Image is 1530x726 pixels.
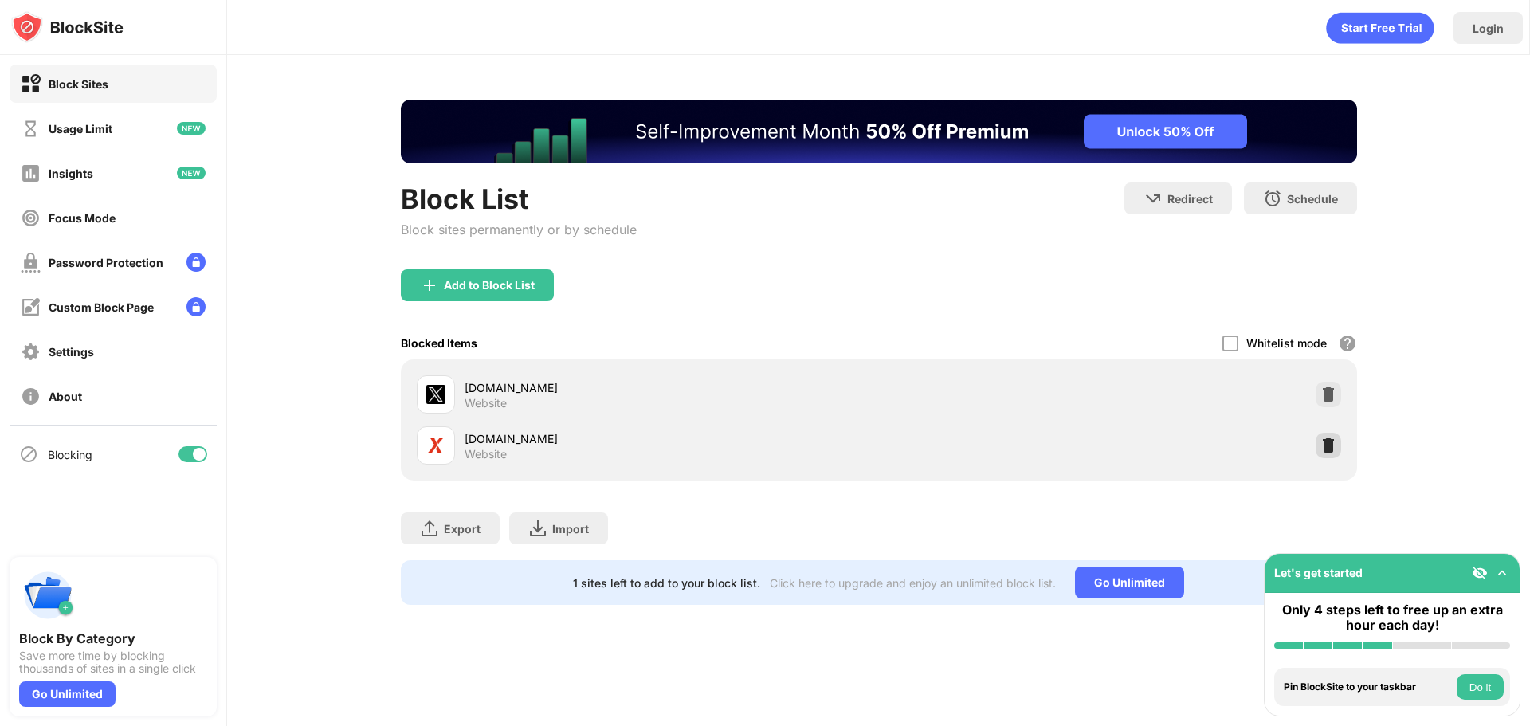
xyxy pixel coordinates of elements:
[401,222,637,237] div: Block sites permanently or by schedule
[21,74,41,94] img: block-on.svg
[49,122,112,135] div: Usage Limit
[11,11,124,43] img: logo-blocksite.svg
[49,77,108,91] div: Block Sites
[401,182,637,215] div: Block List
[19,630,207,646] div: Block By Category
[19,649,207,675] div: Save more time by blocking thousands of sites in a single click
[1274,566,1363,579] div: Let's get started
[49,390,82,403] div: About
[1075,567,1184,598] div: Go Unlimited
[21,163,41,183] img: insights-off.svg
[19,681,116,707] div: Go Unlimited
[177,122,206,135] img: new-icon.svg
[186,297,206,316] img: lock-menu.svg
[444,522,481,536] div: Export
[19,567,76,624] img: push-categories.svg
[186,253,206,272] img: lock-menu.svg
[465,379,879,396] div: [DOMAIN_NAME]
[1167,192,1213,206] div: Redirect
[21,387,41,406] img: about-off.svg
[1494,565,1510,581] img: omni-setup-toggle.svg
[465,396,507,410] div: Website
[401,100,1357,163] iframe: Banner
[49,256,163,269] div: Password Protection
[19,445,38,464] img: blocking-icon.svg
[49,300,154,314] div: Custom Block Page
[426,385,445,404] img: favicons
[21,119,41,139] img: time-usage-off.svg
[401,336,477,350] div: Blocked Items
[1287,192,1338,206] div: Schedule
[49,345,94,359] div: Settings
[177,167,206,179] img: new-icon.svg
[21,253,41,273] img: password-protection-off.svg
[465,430,879,447] div: [DOMAIN_NAME]
[1246,336,1327,350] div: Whitelist mode
[1473,22,1504,35] div: Login
[21,342,41,362] img: settings-off.svg
[49,211,116,225] div: Focus Mode
[1326,12,1434,44] div: animation
[1284,681,1453,693] div: Pin BlockSite to your taskbar
[49,167,93,180] div: Insights
[552,522,589,536] div: Import
[426,436,445,455] img: favicons
[465,447,507,461] div: Website
[1274,602,1510,633] div: Only 4 steps left to free up an extra hour each day!
[1472,565,1488,581] img: eye-not-visible.svg
[1457,674,1504,700] button: Do it
[21,297,41,317] img: customize-block-page-off.svg
[48,448,92,461] div: Blocking
[444,279,535,292] div: Add to Block List
[21,208,41,228] img: focus-off.svg
[573,576,760,590] div: 1 sites left to add to your block list.
[770,576,1056,590] div: Click here to upgrade and enjoy an unlimited block list.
